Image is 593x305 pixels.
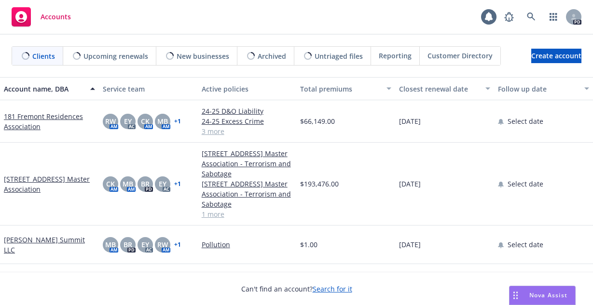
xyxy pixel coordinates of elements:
a: 3 more [202,126,293,136]
a: Report a Bug [499,7,519,27]
span: Select date [508,116,543,126]
span: [DATE] [399,116,421,126]
span: Can't find an account? [241,284,352,294]
div: Follow up date [498,84,579,94]
div: Closest renewal date [399,84,480,94]
div: Active policies [202,84,293,94]
a: Create account [531,49,581,63]
span: $193,476.00 [300,179,339,189]
span: Accounts [41,13,71,21]
a: + 1 [174,181,181,187]
a: 24-25 D&O Liability [202,106,293,116]
span: [DATE] [399,239,421,250]
span: [DATE] [399,179,421,189]
span: $1.00 [300,239,317,250]
span: CK [106,179,115,189]
span: Select date [508,179,543,189]
span: RW [105,116,116,126]
div: Account name, DBA [4,84,84,94]
span: Nova Assist [529,291,567,299]
div: Service team [103,84,194,94]
a: Search [522,7,541,27]
a: [STREET_ADDRESS] Master Association - Terrorism and Sabotage [202,148,293,179]
span: CK [141,116,150,126]
button: Active policies [198,77,297,100]
span: BR [124,239,132,250]
button: Closest renewal date [395,77,494,100]
span: Clients [32,51,55,61]
span: Customer Directory [428,51,493,61]
span: Untriaged files [315,51,363,61]
span: RW [157,239,168,250]
span: Create account [531,47,581,65]
span: Upcoming renewals [83,51,148,61]
a: Cold [DEMOGRAPHIC_DATA] Solutions LLC - Workers' Compensation [202,270,293,300]
span: EY [141,239,149,250]
a: + 1 [174,242,181,248]
button: Nova Assist [509,286,576,305]
button: Follow up date [494,77,593,100]
div: Total premiums [300,84,381,94]
span: MB [123,179,133,189]
button: Total premiums [296,77,395,100]
span: Select date [508,239,543,250]
span: EY [124,116,132,126]
button: Service team [99,77,198,100]
div: Drag to move [510,286,522,305]
span: Reporting [379,51,412,61]
a: 181 Fremont Residences Association [4,111,95,132]
span: BR [141,179,150,189]
a: [PERSON_NAME] Summit LLC [4,235,95,255]
a: Switch app [544,7,563,27]
a: Pollution [202,239,293,250]
a: [STREET_ADDRESS] Master Association - Terrorism and Sabotage [202,179,293,209]
a: 24-25 Excess Crime [202,116,293,126]
span: New businesses [177,51,229,61]
span: EY [159,179,166,189]
span: MB [157,116,168,126]
span: $66,149.00 [300,116,335,126]
a: Accounts [8,3,75,30]
span: Archived [258,51,286,61]
a: Search for it [313,284,352,293]
span: MB [105,239,116,250]
a: [STREET_ADDRESS] Master Association [4,174,95,194]
a: + 1 [174,119,181,124]
a: 1 more [202,209,293,219]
